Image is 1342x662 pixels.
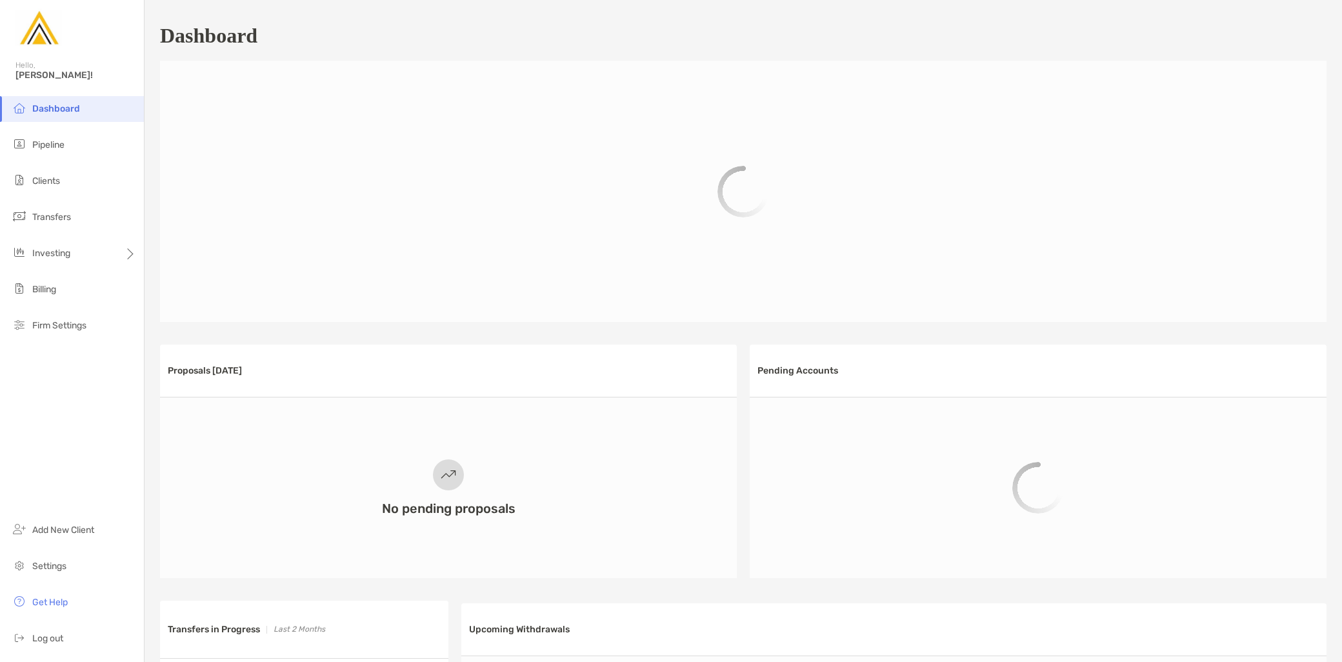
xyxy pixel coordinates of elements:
span: Transfers [32,212,71,223]
span: Billing [32,284,56,295]
h3: No pending proposals [382,501,516,516]
img: get-help icon [12,594,27,609]
img: add_new_client icon [12,521,27,537]
img: dashboard icon [12,100,27,115]
h3: Proposals [DATE] [168,365,242,376]
p: Last 2 Months [274,621,325,637]
img: billing icon [12,281,27,296]
span: Log out [32,633,63,644]
span: Settings [32,561,66,572]
img: logout icon [12,630,27,645]
span: Get Help [32,597,68,608]
span: Dashboard [32,103,80,114]
h3: Transfers in Progress [168,624,260,635]
span: Add New Client [32,525,94,536]
img: investing icon [12,245,27,260]
span: Pipeline [32,139,65,150]
span: [PERSON_NAME]! [15,70,136,81]
span: Firm Settings [32,320,86,331]
img: clients icon [12,172,27,188]
img: settings icon [12,557,27,573]
h3: Upcoming Withdrawals [469,624,570,635]
span: Clients [32,176,60,186]
img: Zoe Logo [15,5,62,52]
img: transfers icon [12,208,27,224]
img: pipeline icon [12,136,27,152]
h3: Pending Accounts [757,365,838,376]
img: firm-settings icon [12,317,27,332]
h1: Dashboard [160,24,257,48]
span: Investing [32,248,70,259]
